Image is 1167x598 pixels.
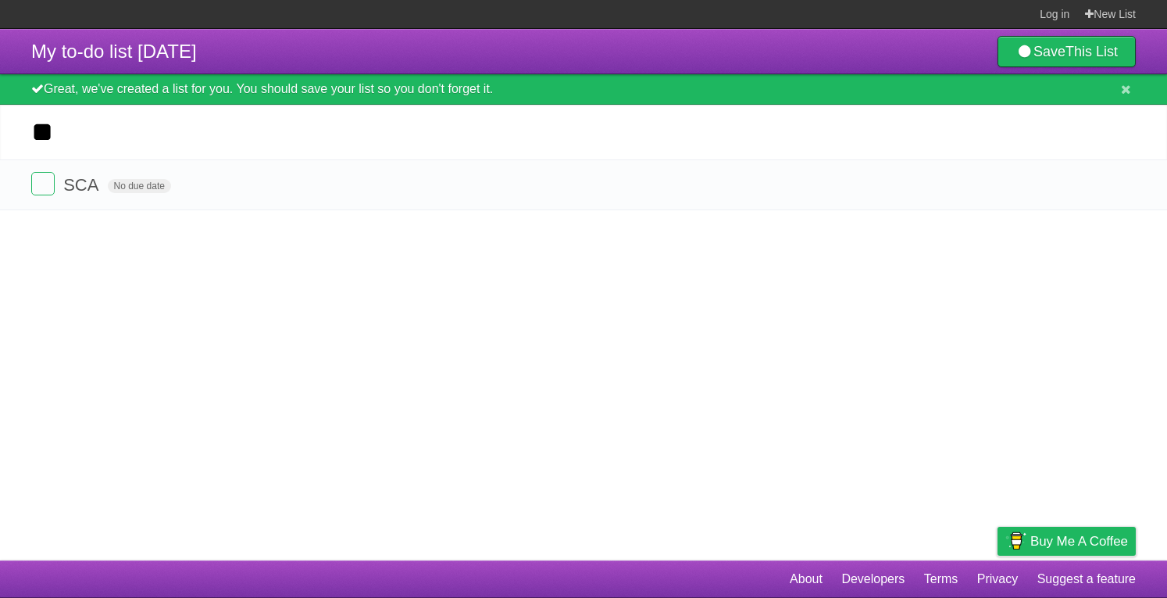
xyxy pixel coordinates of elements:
[31,172,55,195] label: Done
[924,564,958,594] a: Terms
[1030,528,1128,555] span: Buy me a coffee
[997,527,1136,556] a: Buy me a coffee
[790,564,823,594] a: About
[108,179,171,193] span: No due date
[1005,528,1026,554] img: Buy me a coffee
[1037,564,1136,594] a: Suggest a feature
[841,564,905,594] a: Developers
[63,175,102,195] span: SCA
[31,41,197,62] span: My to-do list [DATE]
[1065,44,1118,59] b: This List
[977,564,1018,594] a: Privacy
[997,36,1136,67] a: SaveThis List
